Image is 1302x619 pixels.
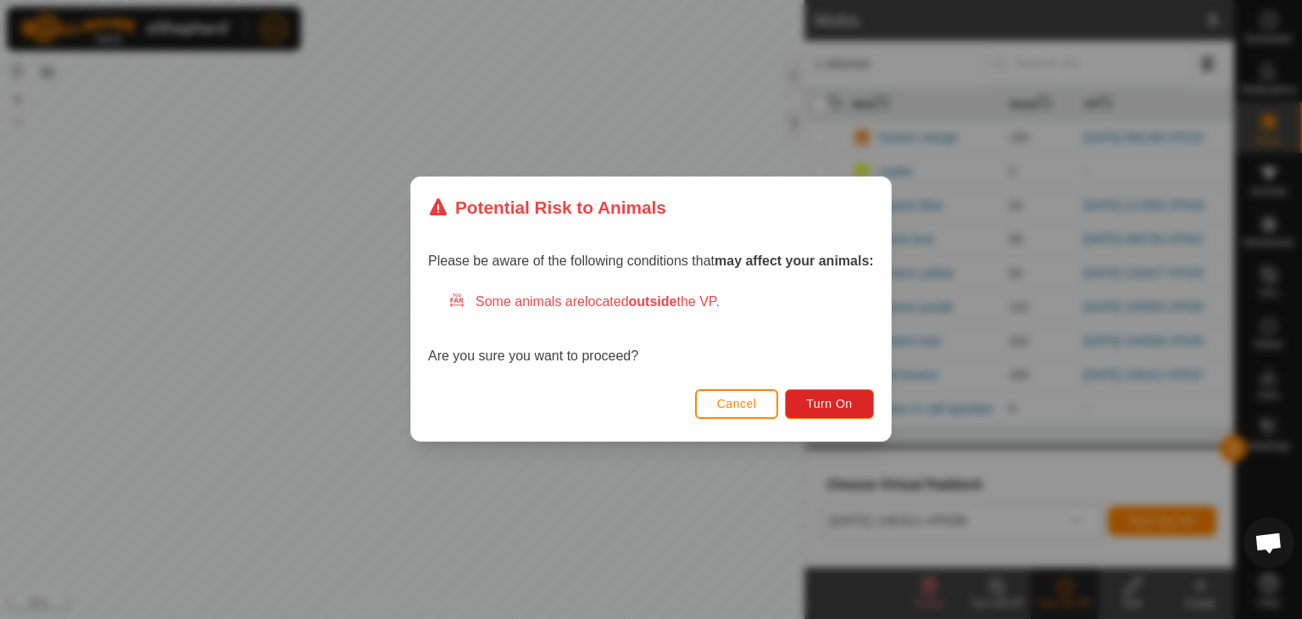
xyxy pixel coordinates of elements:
[717,398,757,411] span: Cancel
[715,254,874,269] strong: may affect your animals:
[448,293,874,313] div: Some animals are
[807,398,853,411] span: Turn On
[428,293,874,367] div: Are you sure you want to proceed?
[786,389,874,419] button: Turn On
[629,295,677,309] strong: outside
[428,254,874,269] span: Please be aware of the following conditions that
[585,295,720,309] span: located the VP.
[1244,517,1294,568] div: Open chat
[428,194,666,220] div: Potential Risk to Animals
[695,389,779,419] button: Cancel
